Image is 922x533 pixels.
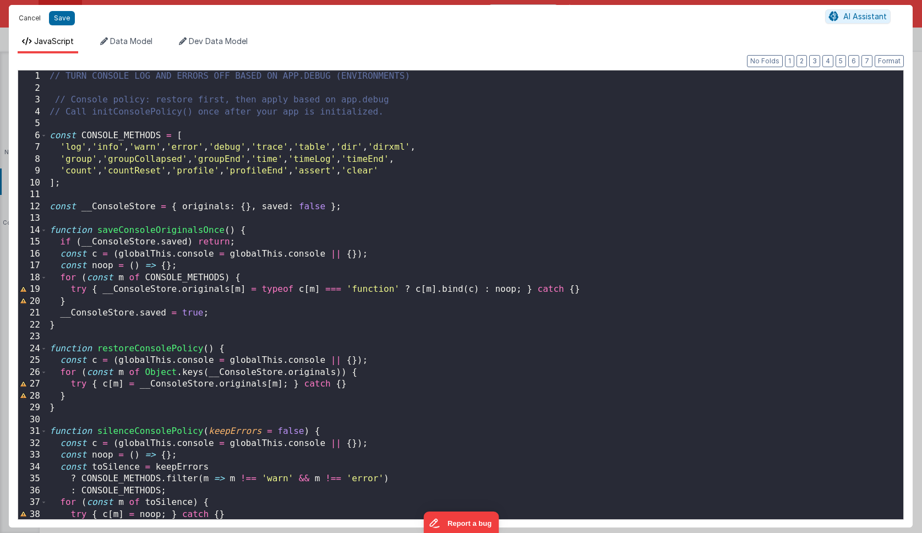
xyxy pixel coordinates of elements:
div: 18 [18,272,47,284]
div: 17 [18,260,47,272]
div: 34 [18,461,47,474]
div: 19 [18,284,47,296]
div: 2 [18,83,47,95]
div: 16 [18,248,47,260]
div: 27 [18,378,47,390]
div: 21 [18,307,47,319]
div: 30 [18,414,47,426]
div: 15 [18,236,47,248]
div: 37 [18,497,47,509]
div: 6 [18,130,47,142]
div: 14 [18,225,47,237]
span: JavaScript [34,36,74,46]
button: 5 [836,55,846,67]
button: 6 [848,55,859,67]
div: 28 [18,390,47,403]
button: Cancel [13,10,46,26]
div: 5 [18,118,47,130]
div: 22 [18,319,47,331]
div: 32 [18,438,47,450]
div: 12 [18,201,47,213]
div: 9 [18,165,47,177]
div: 38 [18,509,47,521]
button: Format [875,55,904,67]
div: 36 [18,485,47,497]
button: 7 [861,55,872,67]
span: AI Assistant [843,12,887,21]
div: 29 [18,402,47,414]
div: 1 [18,70,47,83]
div: 24 [18,343,47,355]
div: 31 [18,426,47,438]
div: 4 [18,106,47,118]
button: Save [49,11,75,25]
div: 11 [18,189,47,201]
div: 10 [18,177,47,189]
div: 13 [18,213,47,225]
span: Data Model [110,36,152,46]
div: 7 [18,142,47,154]
button: AI Assistant [825,9,891,24]
div: 8 [18,154,47,166]
div: 35 [18,473,47,485]
button: 1 [785,55,794,67]
button: 2 [796,55,807,67]
button: 3 [809,55,820,67]
div: 26 [18,367,47,379]
div: 33 [18,449,47,461]
div: 25 [18,355,47,367]
span: Dev Data Model [189,36,248,46]
button: No Folds [747,55,783,67]
div: 3 [18,94,47,106]
button: 4 [822,55,833,67]
div: 23 [18,331,47,343]
div: 20 [18,296,47,308]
